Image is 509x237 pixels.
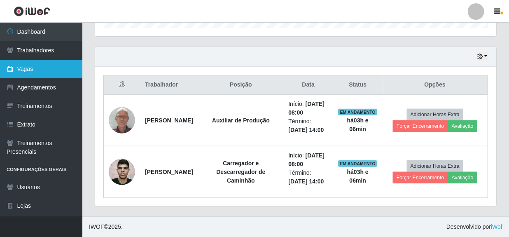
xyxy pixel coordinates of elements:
[288,151,328,169] li: Início:
[338,109,377,115] span: EM ANDAMENTO
[288,169,328,186] li: Término:
[89,223,104,230] span: IWOF
[109,103,135,138] img: 1744124965396.jpeg
[288,152,325,167] time: [DATE] 08:00
[347,117,369,132] strong: há 03 h e 06 min
[288,101,325,116] time: [DATE] 08:00
[109,154,135,190] img: 1750990639445.jpeg
[448,172,477,183] button: Avaliação
[212,117,270,124] strong: Auxiliar de Produção
[407,160,463,172] button: Adicionar Horas Extra
[216,160,265,184] strong: Carregador e Descarregador de Caminhão
[283,75,333,95] th: Data
[288,178,324,185] time: [DATE] 14:00
[338,160,377,167] span: EM ANDAMENTO
[347,169,369,184] strong: há 03 h e 06 min
[140,75,198,95] th: Trabalhador
[14,6,50,16] img: CoreUI Logo
[446,223,502,231] span: Desenvolvido por
[383,75,488,95] th: Opções
[393,172,448,183] button: Forçar Encerramento
[288,127,324,133] time: [DATE] 14:00
[89,223,123,231] span: © 2025 .
[393,120,448,132] button: Forçar Encerramento
[145,169,193,175] strong: [PERSON_NAME]
[407,109,463,120] button: Adicionar Horas Extra
[448,120,477,132] button: Avaliação
[198,75,283,95] th: Posição
[145,117,193,124] strong: [PERSON_NAME]
[491,223,502,230] a: iWof
[333,75,383,95] th: Status
[288,100,328,117] li: Início:
[288,117,328,134] li: Término:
